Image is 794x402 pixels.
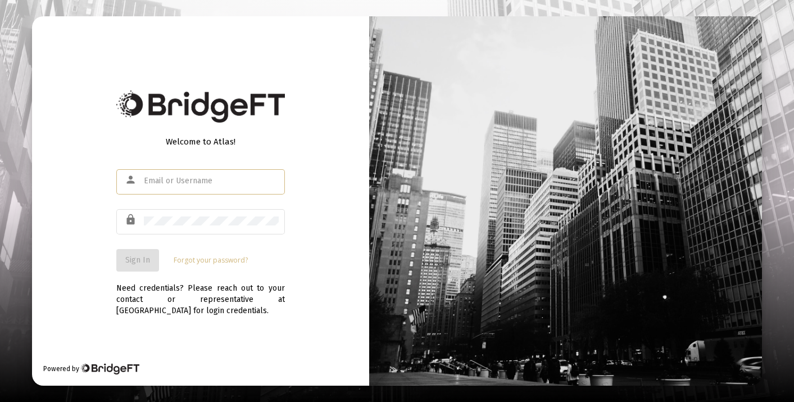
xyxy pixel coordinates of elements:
mat-icon: person [125,173,138,187]
a: Forgot your password? [174,255,248,266]
mat-icon: lock [125,213,138,227]
img: Bridge Financial Technology Logo [80,363,139,374]
input: Email or Username [144,177,279,186]
span: Sign In [125,255,150,265]
button: Sign In [116,249,159,272]
div: Need credentials? Please reach out to your contact or representative at [GEOGRAPHIC_DATA] for log... [116,272,285,317]
div: Welcome to Atlas! [116,136,285,147]
img: Bridge Financial Technology Logo [116,91,285,123]
div: Powered by [43,363,139,374]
